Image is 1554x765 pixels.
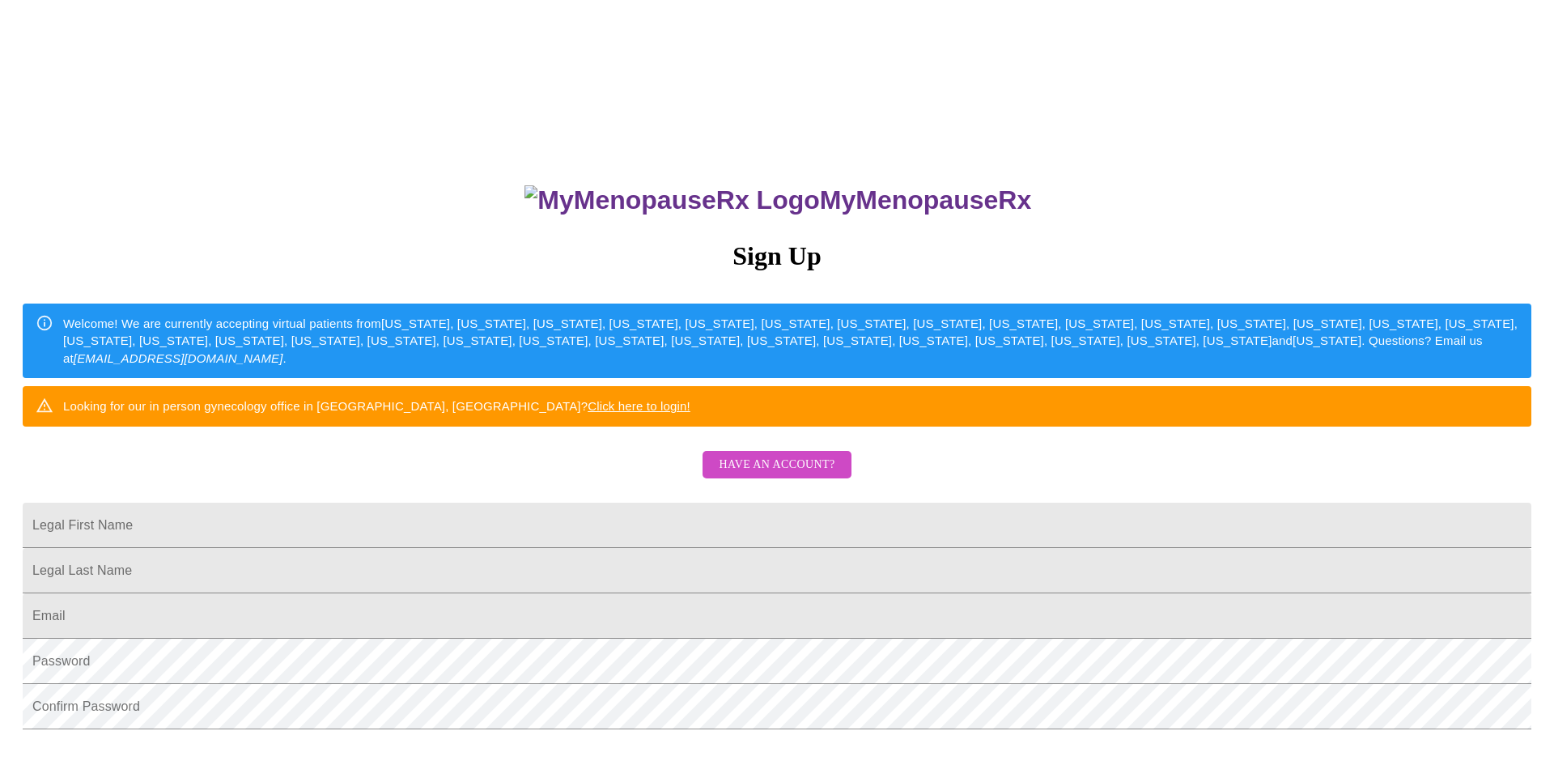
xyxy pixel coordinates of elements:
[588,399,690,413] a: Click here to login!
[23,241,1531,271] h3: Sign Up
[74,351,283,365] em: [EMAIL_ADDRESS][DOMAIN_NAME]
[698,469,855,482] a: Have an account?
[703,451,851,479] button: Have an account?
[63,308,1518,373] div: Welcome! We are currently accepting virtual patients from [US_STATE], [US_STATE], [US_STATE], [US...
[719,455,834,475] span: Have an account?
[524,185,819,215] img: MyMenopauseRx Logo
[63,391,690,421] div: Looking for our in person gynecology office in [GEOGRAPHIC_DATA], [GEOGRAPHIC_DATA]?
[25,185,1532,215] h3: MyMenopauseRx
